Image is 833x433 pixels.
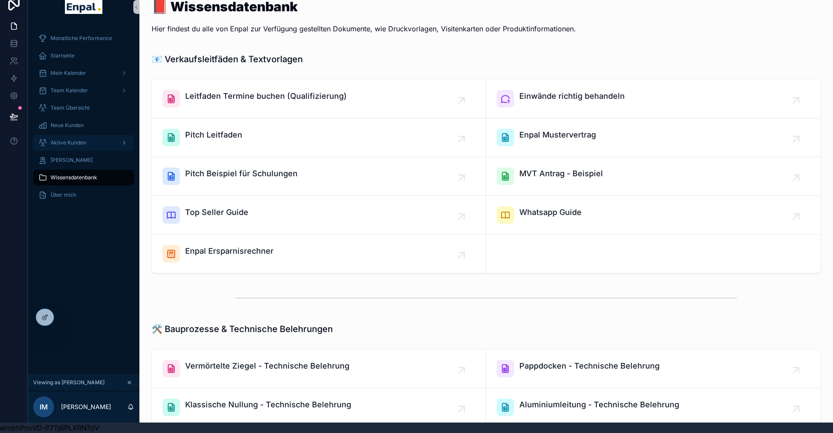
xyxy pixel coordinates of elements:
a: Aluminiumleitung - Technische Belehrung [486,388,820,427]
a: Team Übersicht [33,100,134,116]
span: Neue Kunden [51,122,84,129]
span: Pitch Beispiel für Schulungen [185,168,298,180]
span: Viewing as [PERSON_NAME] [33,379,105,386]
h1: 📧 Verkaufsleitfäden & Textvorlagen [152,53,303,65]
span: Wissensdatenbank [51,174,97,181]
a: Team Kalender [33,83,134,98]
a: Enpal Ersparnisrechner [152,235,486,273]
a: Leitfaden Termine buchen (Qualifizierung) [152,80,486,118]
span: Vermörtelte Ziegel - Technische Belehrung [185,360,349,372]
a: Enpal Mustervertrag [486,118,820,157]
p: [PERSON_NAME] [61,403,111,411]
a: Pappdocken - Technische Belehrung [486,349,820,388]
a: Über mich [33,187,134,203]
a: Klassische Nullung - Technische Belehrung [152,388,486,427]
span: Team Übersicht [51,104,90,111]
a: Vermörtelte Ziegel - Technische Belehrung [152,349,486,388]
a: Aktive Kunden [33,135,134,151]
a: Wissensdatenbank [33,170,134,185]
span: Pitch Leitfaden [185,129,242,141]
a: Startseite [33,48,134,64]
a: Monatliche Performance [33,30,134,46]
a: Pitch Leitfaden [152,118,486,157]
span: Enpal Ersparnisrechner [185,245,274,257]
div: scrollable content [28,24,139,214]
a: Top Seller Guide [152,196,486,235]
span: Enpal Mustervertrag [519,129,596,141]
span: Team Kalender [51,87,88,94]
span: Einwände richtig behandeln [519,90,625,102]
span: [PERSON_NAME] [51,157,93,164]
span: Whatsapp Guide [519,206,582,218]
span: Mein Kalender [51,70,86,77]
span: Pappdocken - Technische Belehrung [519,360,660,372]
a: Neue Kunden [33,117,134,133]
a: Whatsapp Guide [486,196,820,235]
span: Über mich [51,191,76,198]
span: Startseite [51,52,74,59]
span: Leitfaden Termine buchen (Qualifizierung) [185,90,347,102]
a: [PERSON_NAME] [33,152,134,168]
span: Aktive Kunden [51,139,86,146]
p: Hier findest du alle von Enpal zur Verfügung gestellten Dokumente, wie Druckvorlagen, Visitenkart... [152,23,576,34]
span: Monatliche Performance [51,35,112,42]
span: Aluminiumleitung - Technische Belehrung [519,399,679,411]
a: Mein Kalender [33,65,134,81]
a: Pitch Beispiel für Schulungen [152,157,486,196]
a: Einwände richtig behandeln [486,80,820,118]
span: Klassische Nullung - Technische Belehrung [185,399,351,411]
span: Top Seller Guide [185,206,248,218]
h1: 🛠️ Bauprozesse & Technische Belehrungen [152,323,333,335]
span: MVT Antrag - Beispiel [519,168,603,180]
a: MVT Antrag - Beispiel [486,157,820,196]
span: IM [40,402,48,412]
